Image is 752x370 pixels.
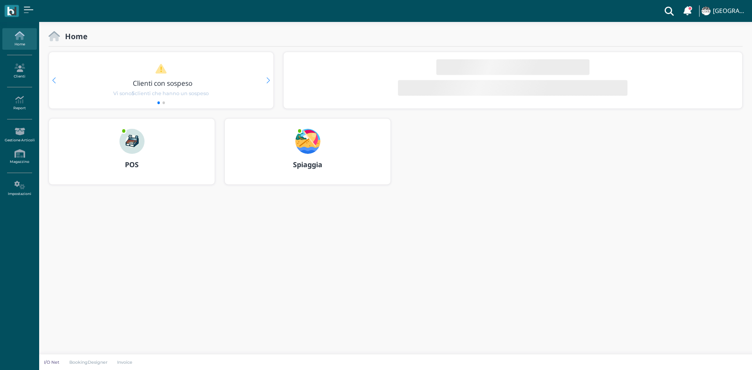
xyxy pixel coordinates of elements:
h2: Home [60,32,87,40]
b: 5 [132,90,135,96]
img: ... [295,129,320,154]
a: Report [2,92,36,114]
img: ... [701,7,710,15]
a: ... [GEOGRAPHIC_DATA] [700,2,747,20]
div: Next slide [266,78,270,83]
h4: [GEOGRAPHIC_DATA] [713,8,747,14]
a: ... Spiaggia [224,118,391,194]
a: Impostazioni [2,178,36,199]
a: Gestione Articoli [2,124,36,146]
h3: Clienti con sospeso [65,79,260,87]
a: Clienti con sospeso Vi sono5clienti che hanno un sospeso [64,63,258,97]
a: Magazzino [2,146,36,168]
img: ... [119,129,145,154]
div: Previous slide [52,78,56,83]
b: POS [125,160,139,169]
b: Spiaggia [293,160,322,169]
div: 1 / 2 [49,52,273,108]
span: Vi sono clienti che hanno un sospeso [113,90,209,97]
a: Home [2,28,36,50]
img: logo [7,7,16,16]
a: ... POS [49,118,215,194]
iframe: Help widget launcher [696,346,745,363]
a: Clienti [2,60,36,82]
